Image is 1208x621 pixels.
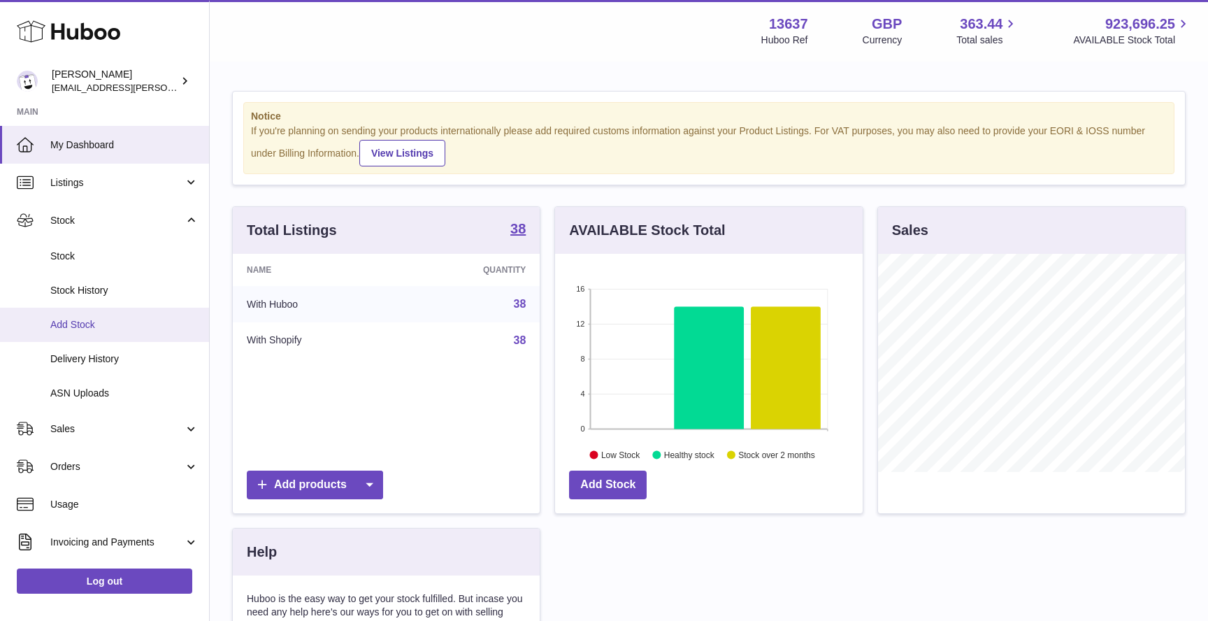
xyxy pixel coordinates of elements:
[50,498,199,511] span: Usage
[569,221,725,240] h3: AVAILABLE Stock Total
[50,387,199,400] span: ASN Uploads
[247,471,383,499] a: Add products
[50,352,199,366] span: Delivery History
[50,176,184,190] span: Listings
[247,221,337,240] h3: Total Listings
[581,390,585,398] text: 4
[1073,15,1191,47] a: 923,696.25 AVAILABLE Stock Total
[1105,15,1175,34] span: 923,696.25
[233,254,398,286] th: Name
[510,222,526,236] strong: 38
[251,124,1167,166] div: If you're planning on sending your products internationally please add required customs informati...
[50,138,199,152] span: My Dashboard
[514,298,526,310] a: 38
[510,222,526,238] a: 38
[247,543,277,562] h3: Help
[233,322,398,359] td: With Shopify
[769,15,808,34] strong: 13637
[52,82,280,93] span: [EMAIL_ADDRESS][PERSON_NAME][DOMAIN_NAME]
[50,536,184,549] span: Invoicing and Payments
[52,68,178,94] div: [PERSON_NAME]
[359,140,445,166] a: View Listings
[50,214,184,227] span: Stock
[581,424,585,433] text: 0
[577,320,585,328] text: 12
[17,71,38,92] img: jonny@ledda.co
[251,110,1167,123] strong: Notice
[892,221,928,240] h3: Sales
[50,318,199,331] span: Add Stock
[247,592,526,619] p: Huboo is the easy way to get your stock fulfilled. But incase you need any help here's our ways f...
[581,355,585,363] text: 8
[761,34,808,47] div: Huboo Ref
[50,284,199,297] span: Stock History
[514,334,526,346] a: 38
[956,34,1019,47] span: Total sales
[739,450,815,459] text: Stock over 2 months
[17,569,192,594] a: Log out
[960,15,1002,34] span: 363.44
[956,15,1019,47] a: 363.44 Total sales
[569,471,647,499] a: Add Stock
[863,34,903,47] div: Currency
[577,285,585,293] text: 16
[1073,34,1191,47] span: AVAILABLE Stock Total
[601,450,640,459] text: Low Stock
[50,460,184,473] span: Orders
[50,422,184,436] span: Sales
[398,254,540,286] th: Quantity
[50,250,199,263] span: Stock
[872,15,902,34] strong: GBP
[233,286,398,322] td: With Huboo
[664,450,715,459] text: Healthy stock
